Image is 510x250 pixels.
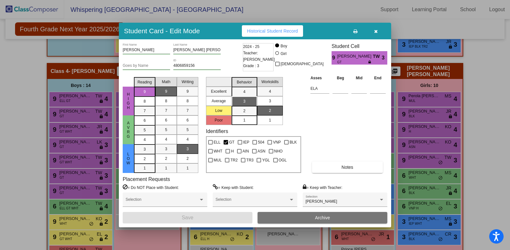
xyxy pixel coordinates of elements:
[309,74,331,82] th: Asses
[258,212,387,223] button: Archive
[332,54,337,62] span: 9
[186,98,189,104] span: 8
[186,89,189,94] span: 9
[262,156,270,164] span: YGL
[261,79,279,85] span: Workskills
[144,137,146,143] span: 4
[206,128,228,134] label: Identifiers
[165,146,167,152] span: 3
[182,79,193,85] span: Writing
[290,138,297,146] span: BLK
[173,64,221,68] input: Enter ID
[337,53,373,60] span: [PERSON_NAME]
[373,53,382,60] span: TW
[331,74,350,82] th: Beg
[144,108,146,114] span: 7
[144,118,146,123] span: 6
[165,89,167,94] span: 9
[165,165,167,171] span: 1
[243,50,275,63] span: Teacher: [PERSON_NAME]
[242,25,303,37] button: Historical Student Record
[341,165,353,170] span: Notes
[382,54,387,62] span: 3
[269,108,271,113] span: 2
[368,74,387,82] th: End
[258,138,264,146] span: 504
[243,43,259,50] span: 2024 - 25
[269,89,271,94] span: 4
[186,137,189,142] span: 4
[144,156,146,162] span: 2
[332,43,387,49] h3: Student Cell
[186,108,189,113] span: 7
[214,138,220,146] span: ELL
[269,98,271,104] span: 3
[144,98,146,104] span: 8
[137,79,152,85] span: Reading
[123,212,252,223] button: Save
[144,127,146,133] span: 5
[144,146,146,152] span: 3
[165,117,167,123] span: 6
[243,98,245,104] span: 3
[280,51,287,57] div: Girl
[230,156,238,164] span: TR2
[243,138,249,146] span: IEP
[310,84,329,93] input: assessment
[274,147,283,155] span: NHO
[243,63,259,69] span: Grade : 3
[126,121,131,139] span: Avrg
[231,147,234,155] span: H
[229,138,234,146] span: GT
[246,156,254,164] span: TR3
[258,147,266,155] span: ASN
[306,199,337,204] span: [PERSON_NAME]
[124,27,200,35] h3: Student Card - Edit Mode
[186,146,189,152] span: 3
[165,127,167,133] span: 5
[243,89,245,95] span: 4
[214,156,222,164] span: MUL
[165,156,167,161] span: 2
[279,156,287,164] span: OGL
[126,152,131,165] span: Low
[165,137,167,142] span: 4
[186,127,189,133] span: 5
[162,79,170,85] span: Math
[315,215,330,220] span: Archive
[281,60,324,68] span: [DEMOGRAPHIC_DATA]
[243,147,249,155] span: AIN
[243,108,245,114] span: 2
[337,60,368,65] span: GT
[186,156,189,161] span: 2
[165,98,167,104] span: 8
[186,165,189,171] span: 1
[126,92,131,110] span: High
[273,138,281,146] span: VNP
[123,184,179,191] label: = Do NOT Place with Student:
[186,117,189,123] span: 6
[303,184,342,191] label: = Keep with Teacher:
[269,117,271,123] span: 1
[237,79,252,85] span: Behavior
[280,43,287,49] div: Boy
[214,147,222,155] span: WHT
[243,117,245,123] span: 1
[144,165,146,171] span: 1
[182,215,193,220] span: Save
[165,108,167,113] span: 7
[350,74,368,82] th: Mid
[247,28,298,34] span: Historical Student Record
[123,176,170,182] label: Placement Requests
[144,89,146,95] span: 9
[123,64,170,68] input: goes by name
[213,184,254,191] label: = Keep with Student:
[312,161,383,173] button: Notes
